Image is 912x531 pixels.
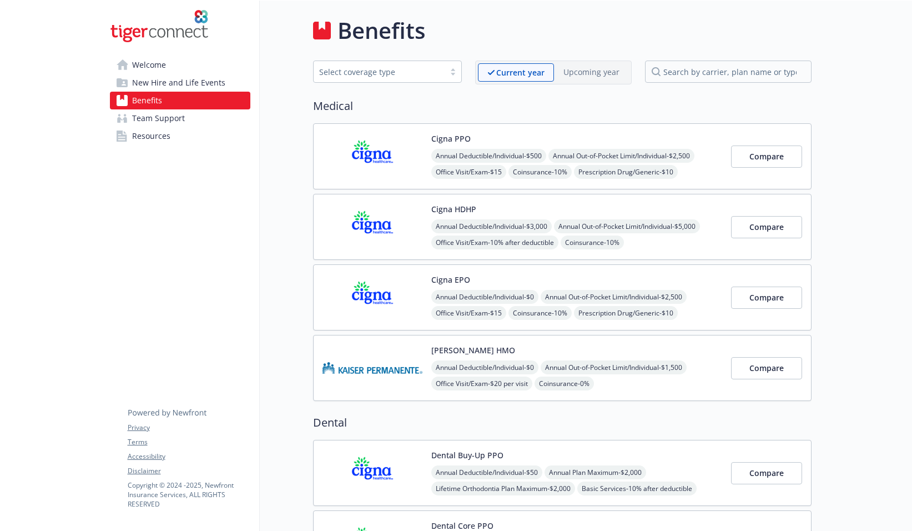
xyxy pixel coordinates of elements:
[561,236,624,249] span: Coinsurance - 10%
[132,127,170,145] span: Resources
[128,423,250,433] a: Privacy
[749,151,784,162] span: Compare
[431,482,575,495] span: Lifetime Orthodontia Plan Maximum - $2,000
[731,357,802,379] button: Compare
[749,363,784,373] span: Compare
[128,437,250,447] a: Terms
[132,56,166,74] span: Welcome
[563,66,619,78] p: Upcoming year
[431,306,506,320] span: Office Visit/Exam - $15
[110,92,250,109] a: Benefits
[574,306,678,320] span: Prescription Drug/Generic - $10
[731,216,802,238] button: Compare
[574,165,678,179] span: Prescription Drug/Generic - $10
[508,306,572,320] span: Coinsurance - 10%
[749,222,784,232] span: Compare
[554,219,700,233] span: Annual Out-of-Pocket Limit/Individual - $5,000
[749,468,784,478] span: Compare
[731,287,802,309] button: Compare
[431,465,542,479] span: Annual Deductible/Individual - $50
[731,462,802,484] button: Compare
[323,203,422,251] img: CIGNA carrier logo
[337,14,425,47] h1: Benefits
[431,449,503,461] button: Dental Buy-Up PPO
[132,109,185,127] span: Team Support
[323,274,422,321] img: CIGNA carrier logo
[132,74,225,92] span: New Hire and Life Events
[132,92,162,109] span: Benefits
[431,377,532,390] span: Office Visit/Exam - $20 per visit
[645,61,812,83] input: search by carrier, plan name or type
[431,344,515,356] button: [PERSON_NAME] HMO
[749,292,784,303] span: Compare
[110,56,250,74] a: Welcome
[554,63,629,82] span: Upcoming year
[110,127,250,145] a: Resources
[110,74,250,92] a: New Hire and Life Events
[323,344,422,392] img: Kaiser Permanente Insurance Company carrier logo
[535,377,594,390] span: Coinsurance - 0%
[431,165,506,179] span: Office Visit/Exam - $15
[313,98,812,114] h2: Medical
[431,203,476,215] button: Cigna HDHP
[128,480,250,509] p: Copyright © 2024 - 2025 , Newfront Insurance Services, ALL RIGHTS RESERVED
[731,146,802,168] button: Compare
[431,149,546,163] span: Annual Deductible/Individual - $500
[431,290,538,304] span: Annual Deductible/Individual - $0
[545,465,646,479] span: Annual Plan Maximum - $2,000
[431,133,471,144] button: Cigna PPO
[431,360,538,374] span: Annual Deductible/Individual - $0
[110,109,250,127] a: Team Support
[431,236,558,249] span: Office Visit/Exam - 10% after deductible
[577,482,697,495] span: Basic Services - 10% after deductible
[313,414,812,431] h2: Dental
[431,219,552,233] span: Annual Deductible/Individual - $3,000
[128,452,250,462] a: Accessibility
[508,165,572,179] span: Coinsurance - 10%
[431,274,470,285] button: Cigna EPO
[496,67,545,78] p: Current year
[323,449,422,497] img: CIGNA carrier logo
[548,149,694,163] span: Annual Out-of-Pocket Limit/Individual - $2,500
[541,360,687,374] span: Annual Out-of-Pocket Limit/Individual - $1,500
[128,466,250,476] a: Disclaimer
[323,133,422,180] img: CIGNA carrier logo
[319,66,439,78] div: Select coverage type
[541,290,687,304] span: Annual Out-of-Pocket Limit/Individual - $2,500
